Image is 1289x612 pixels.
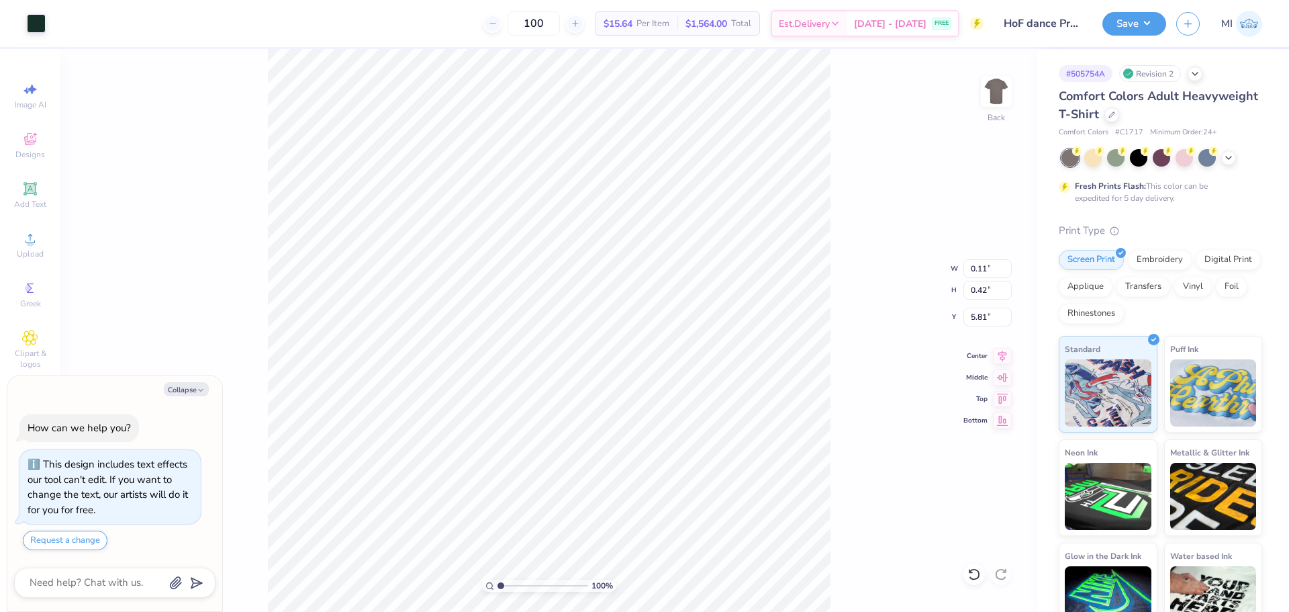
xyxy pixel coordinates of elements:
img: Back [983,78,1010,105]
img: Ma. Isabella Adad [1236,11,1262,37]
span: Per Item [636,17,669,31]
div: Back [988,112,1005,124]
span: $1,564.00 [685,17,727,31]
img: Standard [1065,359,1151,427]
button: Collapse [164,382,209,396]
div: Digital Print [1196,250,1261,270]
span: 100 % [591,580,613,592]
div: Applique [1059,277,1112,297]
div: Rhinestones [1059,304,1124,324]
span: Image AI [15,99,46,110]
span: Neon Ink [1065,445,1098,460]
span: Upload [17,249,44,259]
span: Est. Delivery [779,17,830,31]
span: Glow in the Dark Ink [1065,549,1141,563]
span: Bottom [963,416,988,425]
div: Vinyl [1174,277,1212,297]
span: Add Text [14,199,46,210]
span: Comfort Colors Adult Heavyweight T-Shirt [1059,88,1258,122]
div: Print Type [1059,223,1262,238]
img: Neon Ink [1065,463,1151,530]
img: Puff Ink [1170,359,1257,427]
span: Center [963,351,988,361]
span: Greek [20,298,41,309]
span: MI [1221,16,1233,32]
div: Revision 2 [1119,65,1181,82]
input: Untitled Design [994,10,1092,37]
span: Metallic & Glitter Ink [1170,445,1249,460]
div: This color can be expedited for 5 day delivery. [1075,180,1240,204]
span: Top [963,394,988,404]
div: # 505754A [1059,65,1112,82]
div: Embroidery [1128,250,1192,270]
span: Clipart & logos [7,348,54,369]
span: Total [731,17,751,31]
span: Standard [1065,342,1100,356]
span: [DATE] - [DATE] [854,17,926,31]
button: Request a change [23,531,107,550]
button: Save [1102,12,1166,36]
span: # C1717 [1115,127,1143,138]
img: Metallic & Glitter Ink [1170,463,1257,530]
span: Designs [15,149,45,160]
div: How can we help you? [28,421,131,435]
strong: Fresh Prints Flash: [1075,181,1146,191]
span: $15.64 [604,17,632,31]
span: Water based Ink [1170,549,1232,563]
div: This design includes text effects our tool can't edit. If you want to change the text, our artist... [28,457,188,517]
div: Transfers [1116,277,1170,297]
span: Middle [963,373,988,382]
div: Foil [1216,277,1247,297]
span: Puff Ink [1170,342,1198,356]
div: Screen Print [1059,250,1124,270]
input: – – [508,11,560,36]
a: MI [1221,11,1262,37]
span: Minimum Order: 24 + [1150,127,1217,138]
span: Comfort Colors [1059,127,1108,138]
span: FREE [935,19,949,28]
